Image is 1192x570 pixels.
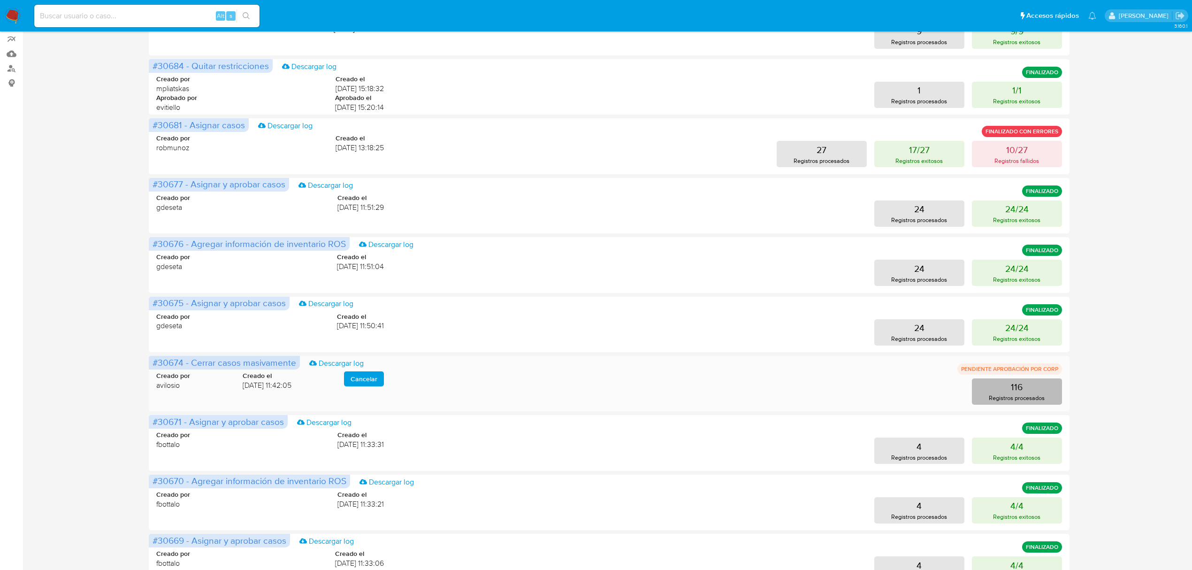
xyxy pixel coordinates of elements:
span: s [229,11,232,20]
span: 3.160.1 [1174,22,1187,30]
input: Buscar usuario o caso... [34,10,260,22]
span: Alt [217,11,224,20]
button: search-icon [237,9,256,23]
a: Salir [1175,11,1185,21]
a: Notificaciones [1088,12,1096,20]
p: ludmila.lanatti@mercadolibre.com [1119,11,1172,20]
span: Accesos rápidos [1026,11,1079,21]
